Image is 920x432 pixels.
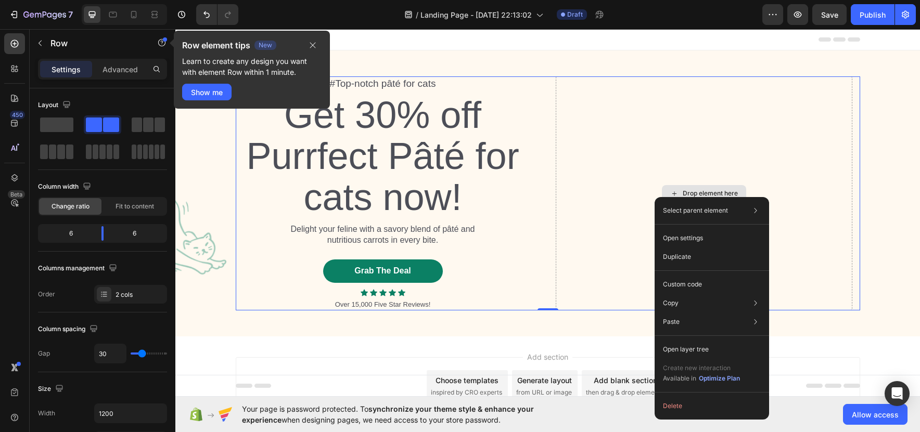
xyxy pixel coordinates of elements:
[38,180,93,194] div: Column width
[821,10,838,19] span: Save
[103,64,138,75] p: Advanced
[175,29,920,397] iframe: Design area
[420,9,532,20] span: Landing Page - [DATE] 22:13:02
[112,226,165,241] div: 6
[659,397,765,415] button: Delete
[4,4,78,25] button: 7
[812,4,847,25] button: Save
[116,202,154,211] span: Fit to content
[38,322,100,336] div: Column spacing
[8,190,25,199] div: Beta
[68,8,73,21] p: 7
[852,409,899,420] span: Allow access
[567,10,583,19] span: Draft
[663,252,691,261] p: Duplicate
[38,349,50,358] div: Gap
[95,404,167,423] input: Auto
[851,4,895,25] button: Publish
[416,9,418,20] span: /
[242,403,574,425] span: Your page is password protected. To when designing pages, we need access to your store password.
[663,298,679,308] p: Copy
[73,33,91,42] div: Row
[663,374,696,382] span: Available in
[38,98,73,112] div: Layout
[95,344,126,363] input: Auto
[40,226,93,241] div: 6
[663,363,740,373] p: Create new interaction
[179,237,235,247] div: Grab The Deal
[242,404,534,424] span: synchronize your theme style & enhance your experience
[38,261,119,276] div: Columns management
[116,290,164,299] div: 2 cols
[348,322,397,333] span: Add section
[38,382,66,396] div: Size
[699,374,740,383] div: Optimize Plan
[663,206,728,215] p: Select parent element
[196,4,238,25] div: Undo/Redo
[885,381,910,406] div: Open Intercom Messenger
[38,409,55,418] div: Width
[52,202,90,211] span: Change ratio
[10,111,25,119] div: 450
[69,270,346,281] p: Over 15,000 Five Star Reviews!
[50,37,139,49] p: Row
[698,373,740,384] button: Optimize Plan
[38,290,55,299] div: Order
[663,345,709,354] p: Open layer tree
[52,64,81,75] p: Settings
[507,160,563,168] div: Drop element here
[663,280,702,289] p: Custom code
[663,233,703,243] p: Open settings
[663,317,680,326] p: Paste
[860,9,886,20] div: Publish
[843,404,908,425] button: Allow access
